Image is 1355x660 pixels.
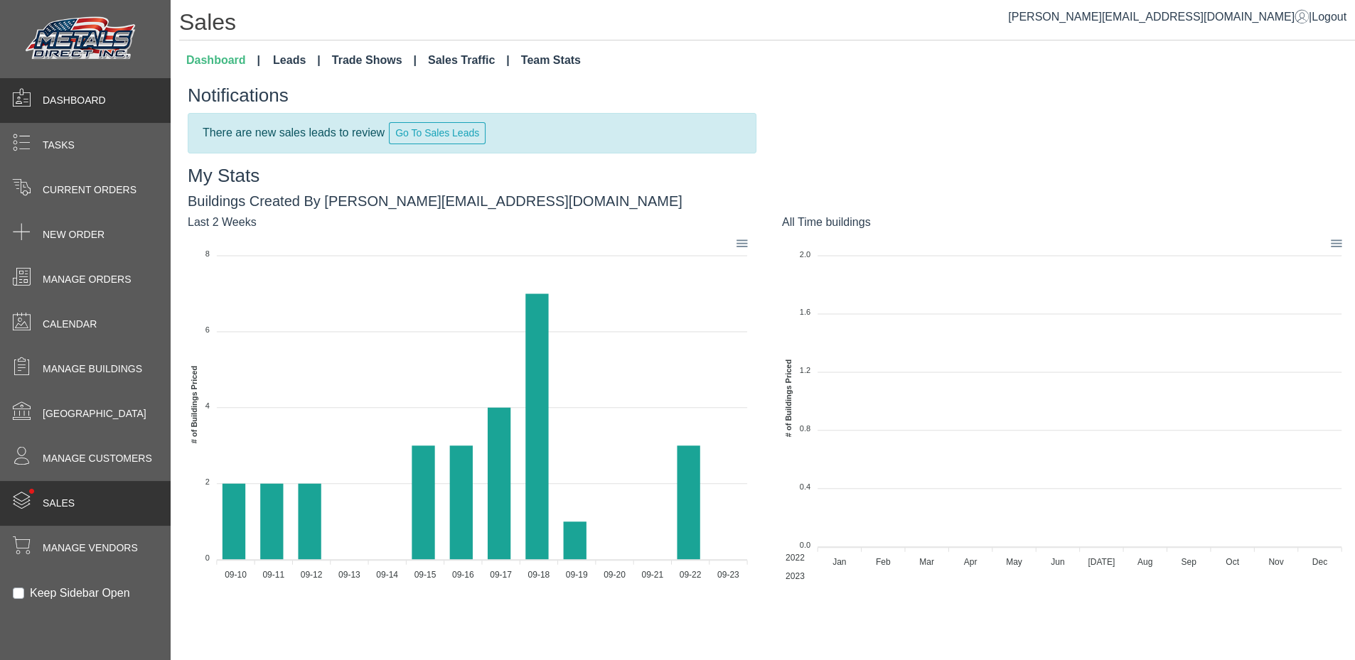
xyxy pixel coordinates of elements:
[1312,11,1346,23] span: Logout
[1006,557,1022,567] tspan: May
[1051,557,1064,567] tspan: Jun
[1329,235,1341,247] div: Menu
[43,317,97,332] span: Calendar
[338,570,360,580] tspan: 09-13
[389,122,486,144] button: Go To Sales Leads
[775,553,805,563] span: 2022
[604,570,626,580] tspan: 09-20
[800,366,810,374] tspan: 1.2
[326,46,422,75] a: Trade Shows
[800,308,810,316] tspan: 1.6
[800,424,810,433] tspan: 0.8
[225,570,247,580] tspan: 09-10
[188,215,761,229] h6: Last 2 Weeks
[876,557,891,567] tspan: Feb
[800,541,810,549] tspan: 0.0
[717,570,739,580] tspan: 09-23
[43,406,146,421] span: [GEOGRAPHIC_DATA]
[385,126,486,138] a: Go To Sales Leads
[188,193,1355,210] h5: Buildings Created By [PERSON_NAME][EMAIL_ADDRESS][DOMAIN_NAME]
[43,541,138,556] span: Manage Vendors
[205,249,210,258] tspan: 8
[452,570,474,580] tspan: 09-16
[205,401,210,410] tspan: 4
[1008,9,1346,26] div: |
[376,570,398,580] tspan: 09-14
[641,570,663,580] tspan: 09-21
[188,85,1355,107] h3: Notifications
[205,553,210,562] tspan: 0
[179,9,1355,40] h1: Sales
[1008,11,1309,23] a: [PERSON_NAME][EMAIL_ADDRESS][DOMAIN_NAME]
[528,570,550,580] tspan: 09-18
[43,183,136,198] span: Current Orders
[301,570,323,580] tspan: 09-12
[262,570,284,580] tspan: 09-11
[414,570,437,580] tspan: 09-15
[267,46,326,75] a: Leads
[43,93,106,108] span: Dashboard
[43,227,105,242] span: New Order
[964,557,978,567] tspan: Apr
[1226,557,1239,567] tspan: Oct
[422,46,515,75] a: Sales Traffic
[735,235,747,247] div: Menu
[188,165,1355,187] h3: My Stats
[205,477,210,486] tspan: 2
[1088,557,1115,567] tspan: [DATE]
[43,138,75,153] span: Tasks
[1137,557,1152,567] tspan: Aug
[190,366,198,443] text: # of Buildings Priced
[1268,557,1283,567] tspan: Nov
[784,359,793,437] text: # of Buildings Priced
[775,571,805,581] span: 2023
[919,557,934,567] tspan: Mar
[490,570,512,580] tspan: 09-17
[181,46,266,75] a: Dashboard
[515,46,587,75] a: Team Stats
[30,585,130,602] label: Keep Sidebar Open
[21,13,142,65] img: Metals Direct Inc Logo
[205,325,210,334] tspan: 6
[43,496,75,511] span: Sales
[43,272,131,287] span: Manage Orders
[800,249,810,258] tspan: 2.0
[43,451,152,466] span: Manage Customers
[782,215,1355,229] h6: All Time buildings
[832,557,846,567] tspan: Jan
[800,482,810,491] tspan: 0.4
[1181,557,1196,567] tspan: Sep
[680,570,702,580] tspan: 09-22
[43,362,142,377] span: Manage Buildings
[188,113,756,153] div: There are new sales leads to review
[566,570,588,580] tspan: 09-19
[1312,557,1327,567] tspan: Dec
[14,468,50,514] span: •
